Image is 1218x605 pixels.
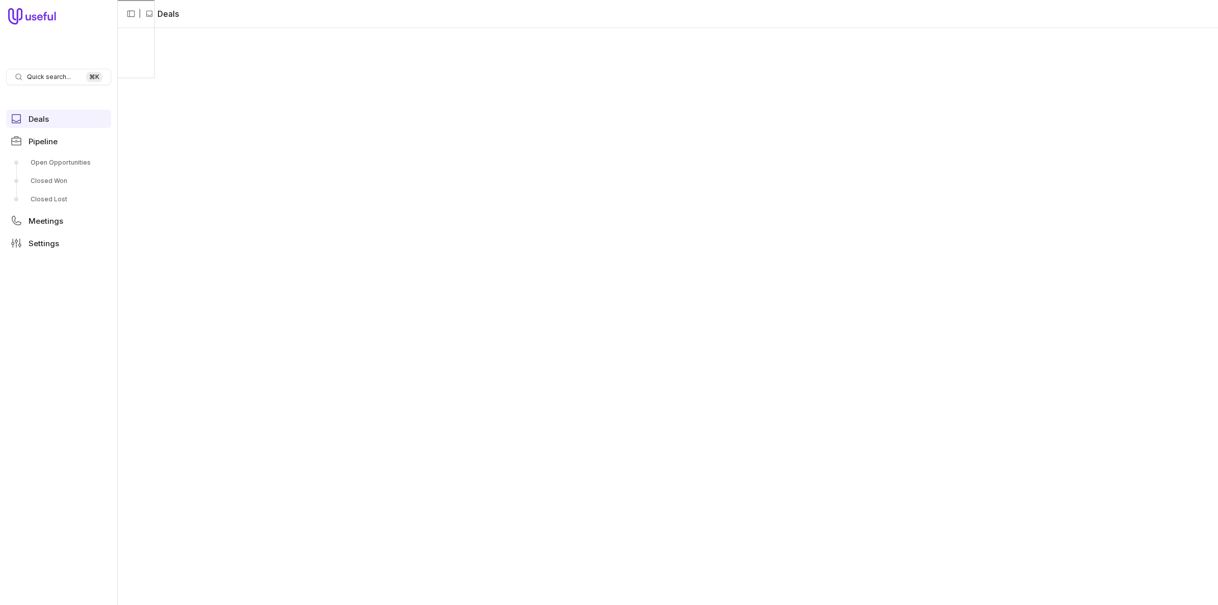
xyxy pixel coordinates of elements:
[6,173,111,189] a: Closed Won
[6,191,111,207] a: Closed Lost
[27,73,71,81] span: Quick search...
[123,6,139,21] button: Collapse sidebar
[29,240,59,247] span: Settings
[139,8,141,20] span: |
[6,132,111,150] a: Pipeline
[6,154,111,171] a: Open Opportunities
[29,115,49,123] span: Deals
[6,154,111,207] div: Pipeline submenu
[86,72,102,82] kbd: ⌘ K
[145,8,179,20] li: Deals
[29,217,63,225] span: Meetings
[6,110,111,128] a: Deals
[6,212,111,230] a: Meetings
[6,234,111,252] a: Settings
[29,138,58,145] span: Pipeline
